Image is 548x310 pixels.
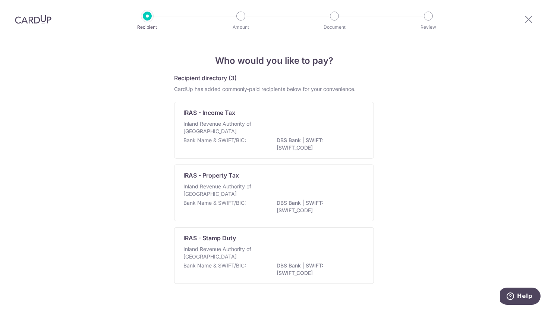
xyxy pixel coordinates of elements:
p: Amount [213,24,268,31]
p: IRAS - Income Tax [183,108,235,117]
h5: Recipient directory (3) [174,73,237,82]
h4: Who would you like to pay? [174,54,374,68]
p: Review [401,24,456,31]
p: Inland Revenue Authority of [GEOGRAPHIC_DATA] [183,120,262,135]
p: DBS Bank | SWIFT: [SWIFT_CODE] [277,137,360,151]
p: Bank Name & SWIFT/BIC: [183,199,246,207]
iframe: Opens a widget where you can find more information [500,288,541,306]
p: Recipient [120,24,175,31]
p: Inland Revenue Authority of [GEOGRAPHIC_DATA] [183,245,262,260]
p: Document [307,24,362,31]
img: CardUp [15,15,51,24]
p: Inland Revenue Authority of [GEOGRAPHIC_DATA] [183,183,262,198]
p: Bank Name & SWIFT/BIC: [183,137,246,144]
p: DBS Bank | SWIFT: [SWIFT_CODE] [277,199,360,214]
p: Bank Name & SWIFT/BIC: [183,262,246,269]
p: IRAS - Stamp Duty [183,234,236,242]
p: DBS Bank | SWIFT: [SWIFT_CODE] [277,262,360,277]
p: IRAS - Property Tax [183,171,239,180]
div: CardUp has added commonly-paid recipients below for your convenience. [174,85,374,93]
